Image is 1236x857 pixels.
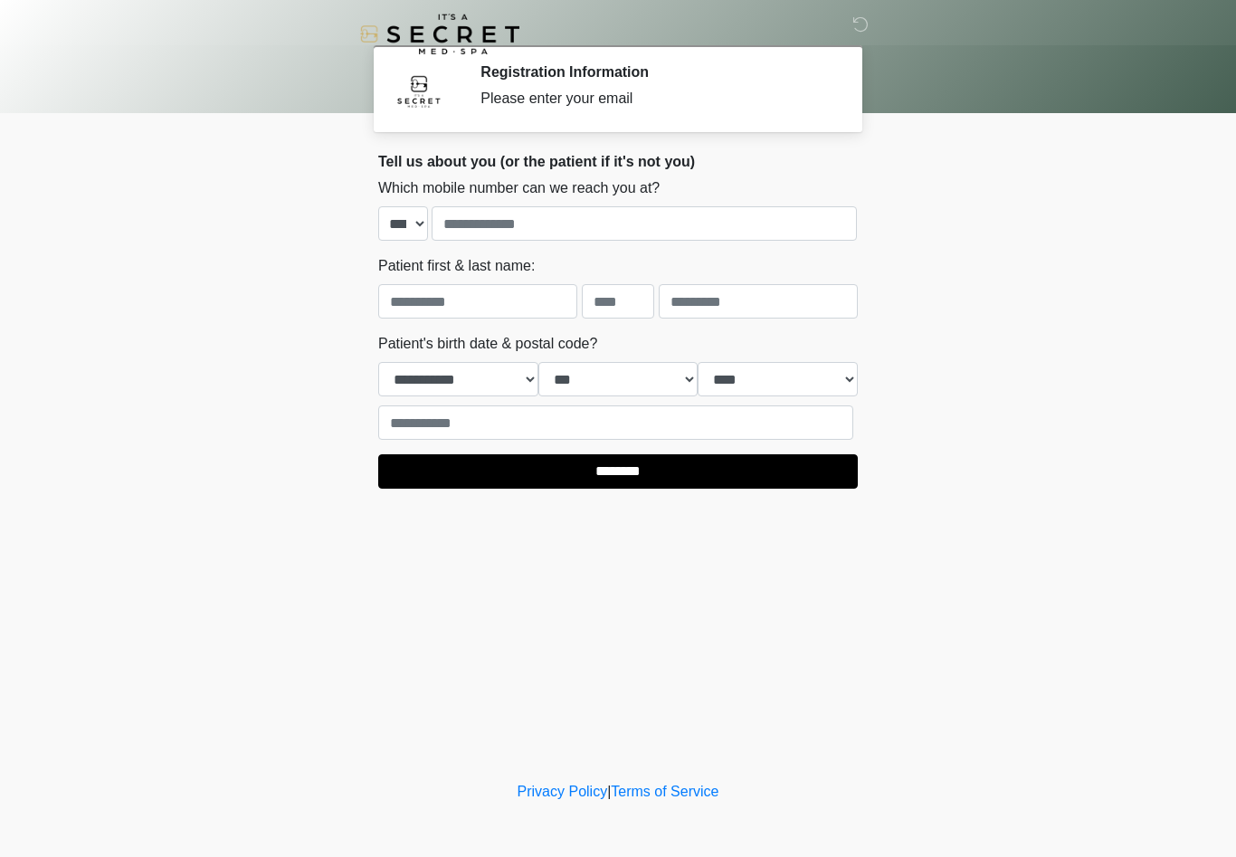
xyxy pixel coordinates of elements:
[611,784,718,799] a: Terms of Service
[360,14,519,54] img: It's A Secret Med Spa Logo
[378,255,535,277] label: Patient first & last name:
[607,784,611,799] a: |
[392,63,446,118] img: Agent Avatar
[480,63,831,81] h2: Registration Information
[378,333,597,355] label: Patient's birth date & postal code?
[378,153,858,170] h2: Tell us about you (or the patient if it's not you)
[480,88,831,110] div: Please enter your email
[518,784,608,799] a: Privacy Policy
[378,177,660,199] label: Which mobile number can we reach you at?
